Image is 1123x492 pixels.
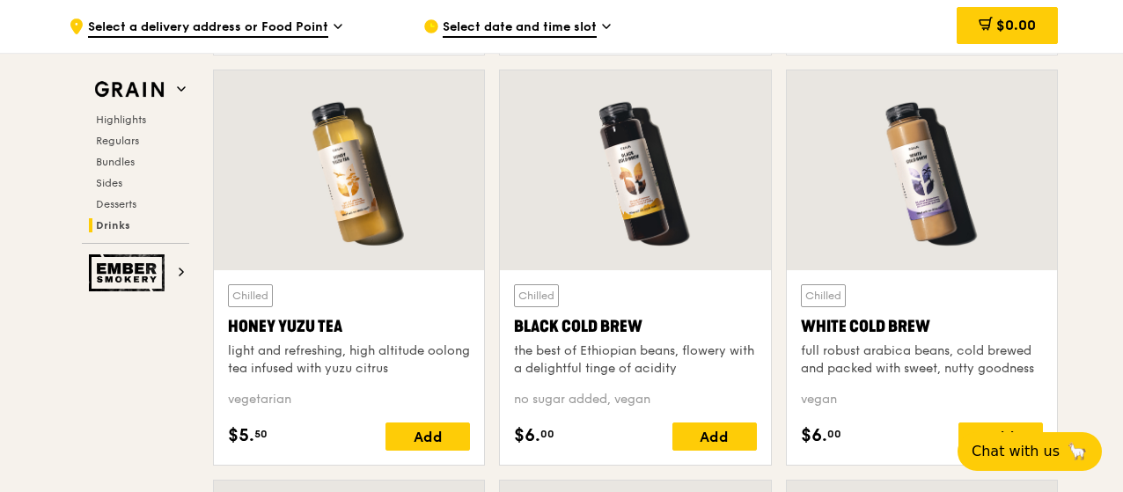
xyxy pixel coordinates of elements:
[88,18,328,38] span: Select a delivery address or Food Point
[89,254,170,291] img: Ember Smokery web logo
[254,427,268,441] span: 50
[228,391,470,408] div: vegetarian
[89,74,170,106] img: Grain web logo
[801,342,1043,378] div: full robust arabica beans, cold brewed and packed with sweet, nutty goodness
[514,314,756,339] div: Black Cold Brew
[96,135,139,147] span: Regulars
[228,284,273,307] div: Chilled
[96,156,135,168] span: Bundles
[228,422,254,449] span: $5.
[514,391,756,408] div: no sugar added, vegan
[972,441,1060,462] span: Chat with us
[443,18,597,38] span: Select date and time slot
[96,177,122,189] span: Sides
[514,342,756,378] div: the best of Ethiopian beans, flowery with a delightful tinge of acidity
[958,432,1102,471] button: Chat with us🦙
[827,427,841,441] span: 00
[672,422,757,451] div: Add
[514,284,559,307] div: Chilled
[801,314,1043,339] div: White Cold Brew
[514,422,540,449] span: $6.
[958,422,1043,451] div: Add
[801,391,1043,408] div: vegan
[96,114,146,126] span: Highlights
[96,219,130,231] span: Drinks
[228,314,470,339] div: Honey Yuzu Tea
[801,422,827,449] span: $6.
[385,422,470,451] div: Add
[996,17,1036,33] span: $0.00
[1067,441,1088,462] span: 🦙
[540,427,554,441] span: 00
[801,284,846,307] div: Chilled
[228,342,470,378] div: light and refreshing, high altitude oolong tea infused with yuzu citrus
[96,198,136,210] span: Desserts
